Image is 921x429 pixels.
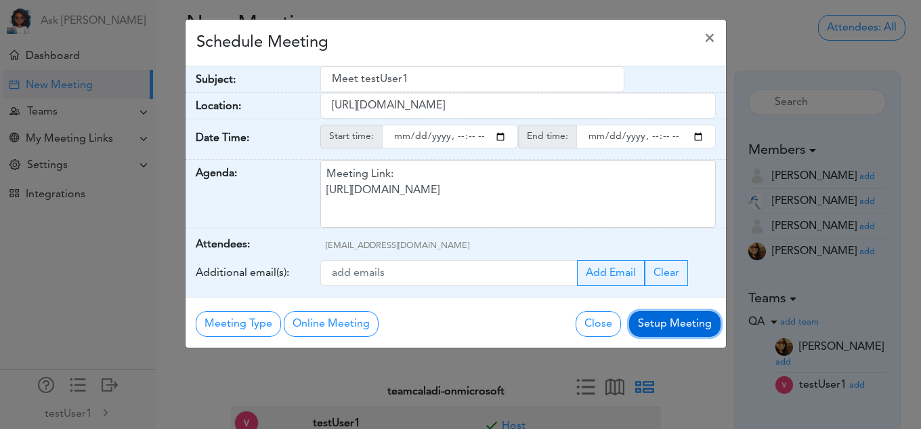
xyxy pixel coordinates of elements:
[320,160,716,228] div: Meeting Link: [URL][DOMAIN_NAME]
[645,260,688,286] button: Clear
[196,133,249,144] strong: Date Time:
[320,125,383,148] span: Start time:
[629,311,721,337] button: Setup Meeting
[693,20,726,58] button: Close
[196,75,236,85] strong: Subject:
[196,168,237,179] strong: Agenda:
[577,260,645,286] button: Add Email
[196,30,328,55] h4: Schedule Meeting
[284,311,379,337] button: Online Meeting
[704,30,715,47] span: ×
[320,260,578,286] input: Recipient's email
[326,241,469,250] span: [EMAIL_ADDRESS][DOMAIN_NAME]
[196,260,289,286] label: Additional email(s):
[196,101,241,112] strong: Location:
[576,125,716,148] input: endtime
[196,239,250,250] strong: Attendees:
[196,311,281,337] button: Meeting Type
[576,311,621,337] button: Close
[382,125,518,148] input: starttime
[518,125,577,148] span: End time:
